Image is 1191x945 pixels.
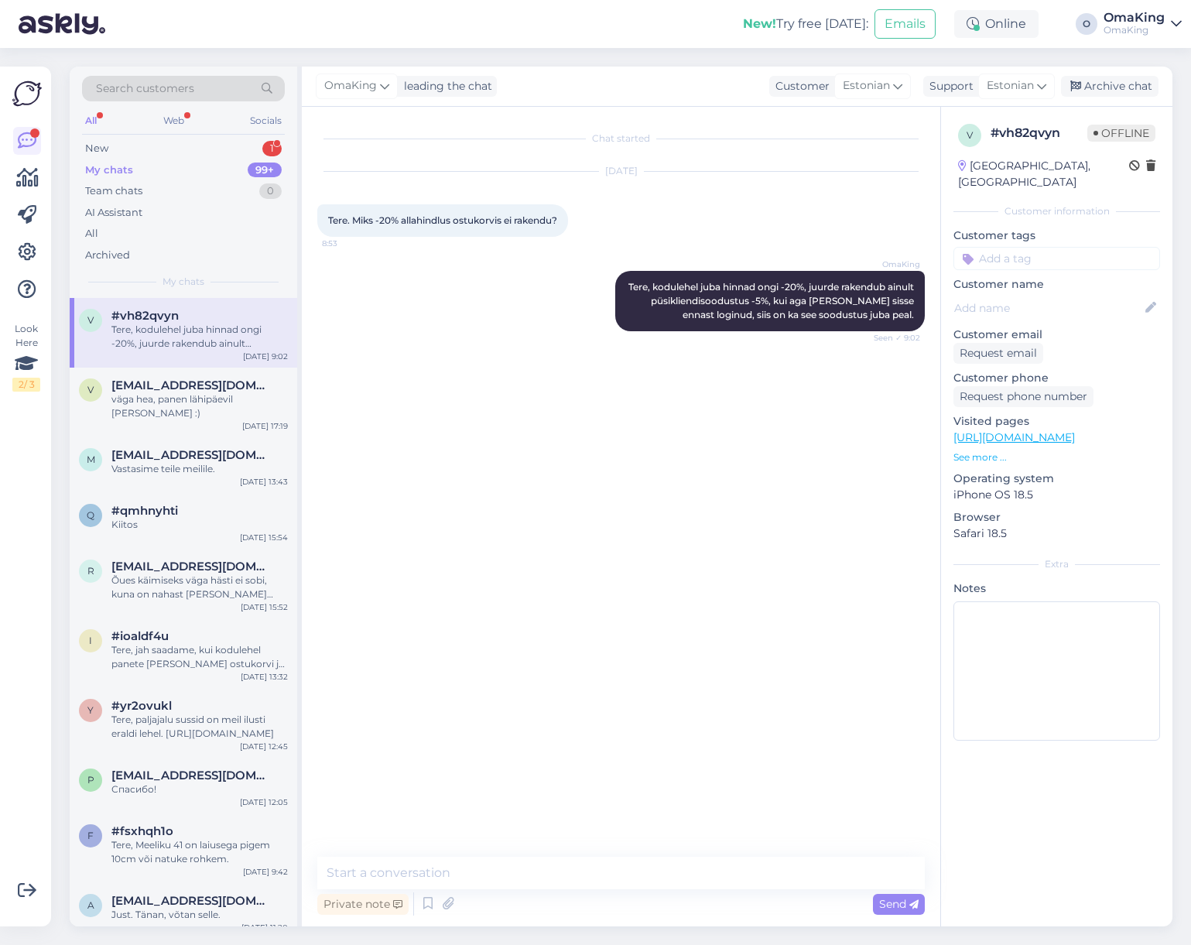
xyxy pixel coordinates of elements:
[953,471,1160,487] p: Operating system
[1087,125,1155,142] span: Offline
[87,454,95,465] span: m
[991,124,1087,142] div: # vh82qvyn
[322,238,380,249] span: 8:53
[87,774,94,786] span: p
[953,450,1160,464] p: See more ...
[743,16,776,31] b: New!
[82,111,100,131] div: All
[12,79,42,108] img: Askly Logo
[111,560,272,574] span: rickheuvelmans@hotmail.com
[160,111,187,131] div: Web
[259,183,282,199] div: 0
[111,323,288,351] div: Tere, kodulehel juba hinnad ongi -20%, juurde rakendub ainult püsikliendisoodustus -5%, kui aga [...
[328,214,557,226] span: Tere. Miks -20% allahindlus ostukorvis ei rakendu?
[1104,24,1165,36] div: OmaKing
[953,228,1160,244] p: Customer tags
[923,78,974,94] div: Support
[247,111,285,131] div: Socials
[111,448,272,462] span: maris.pukk@kaamos.ee
[242,420,288,432] div: [DATE] 17:19
[111,838,288,866] div: Tere, Meeliku 41 on laiusega pigem 10cm või natuke rohkem.
[12,322,40,392] div: Look Here
[89,635,92,646] span: i
[953,526,1160,542] p: Safari 18.5
[240,796,288,808] div: [DATE] 12:05
[111,713,288,741] div: Tere, paljajalu sussid on meil ilusti eraldi lehel. [URL][DOMAIN_NAME]
[111,643,288,671] div: Tere, jah saadame, kui kodulehel panete [PERSON_NAME] ostukorvi ja lähete maksma siis seal saate ...
[240,476,288,488] div: [DATE] 13:43
[953,327,1160,343] p: Customer email
[240,741,288,752] div: [DATE] 12:45
[874,9,936,39] button: Emails
[398,78,492,94] div: leading the chat
[85,248,130,263] div: Archived
[243,351,288,362] div: [DATE] 9:02
[87,384,94,395] span: v
[241,922,288,933] div: [DATE] 11:20
[85,205,142,221] div: AI Assistant
[317,894,409,915] div: Private note
[1076,13,1097,35] div: O
[111,629,169,643] span: #ioaldf4u
[954,300,1142,317] input: Add name
[111,378,272,392] span: varik900@gmail.com
[87,830,94,841] span: f
[1104,12,1182,36] a: OmaKingOmaKing
[241,601,288,613] div: [DATE] 15:52
[111,309,179,323] span: #vh82qvyn
[953,276,1160,293] p: Customer name
[953,430,1075,444] a: [URL][DOMAIN_NAME]
[87,565,94,577] span: r
[85,183,142,199] div: Team chats
[85,226,98,241] div: All
[324,77,377,94] span: OmaKing
[317,164,925,178] div: [DATE]
[1104,12,1165,24] div: OmaKing
[987,77,1034,94] span: Estonian
[111,504,178,518] span: #qmhnyhti
[879,897,919,911] span: Send
[953,370,1160,386] p: Customer phone
[743,15,868,33] div: Try free [DATE]:
[262,141,282,156] div: 1
[87,899,94,911] span: a
[111,462,288,476] div: Vastasime teile meilile.
[843,77,890,94] span: Estonian
[953,487,1160,503] p: iPhone OS 18.5
[240,532,288,543] div: [DATE] 15:54
[111,769,272,782] span: pjotr_tih@mail.ru
[12,378,40,392] div: 2 / 3
[111,908,288,922] div: Just. Tänan, võtan selle.
[953,580,1160,597] p: Notes
[628,281,916,320] span: Tere, kodulehel juba hinnad ongi -20%, juurde rakendub ainult püsikliendisoodustus -5%, kui aga [...
[248,163,282,178] div: 99+
[953,509,1160,526] p: Browser
[953,247,1160,270] input: Add a tag
[862,259,920,270] span: OmaKing
[769,78,830,94] div: Customer
[111,699,172,713] span: #yr2ovukl
[243,866,288,878] div: [DATE] 9:42
[317,132,925,146] div: Chat started
[862,332,920,344] span: Seen ✓ 9:02
[967,129,973,141] span: v
[87,314,94,326] span: v
[163,275,204,289] span: My chats
[953,386,1093,407] div: Request phone number
[241,671,288,683] div: [DATE] 13:32
[111,782,288,796] div: Спасибо!
[111,518,288,532] div: Kiitos
[1061,76,1158,97] div: Archive chat
[96,80,194,97] span: Search customers
[111,392,288,420] div: väga hea, panen lähipäevil [PERSON_NAME] :)
[87,509,94,521] span: q
[953,204,1160,218] div: Customer information
[111,574,288,601] div: Õues käimiseks väga hästi ei sobi, kuna on nahast [PERSON_NAME] kardavad niiskust. Kui on kuiv il...
[953,557,1160,571] div: Extra
[87,704,94,716] span: y
[111,894,272,908] span: armin@sevensundays.ee
[111,824,173,838] span: #fsxhqh1o
[954,10,1039,38] div: Online
[85,163,133,178] div: My chats
[953,413,1160,430] p: Visited pages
